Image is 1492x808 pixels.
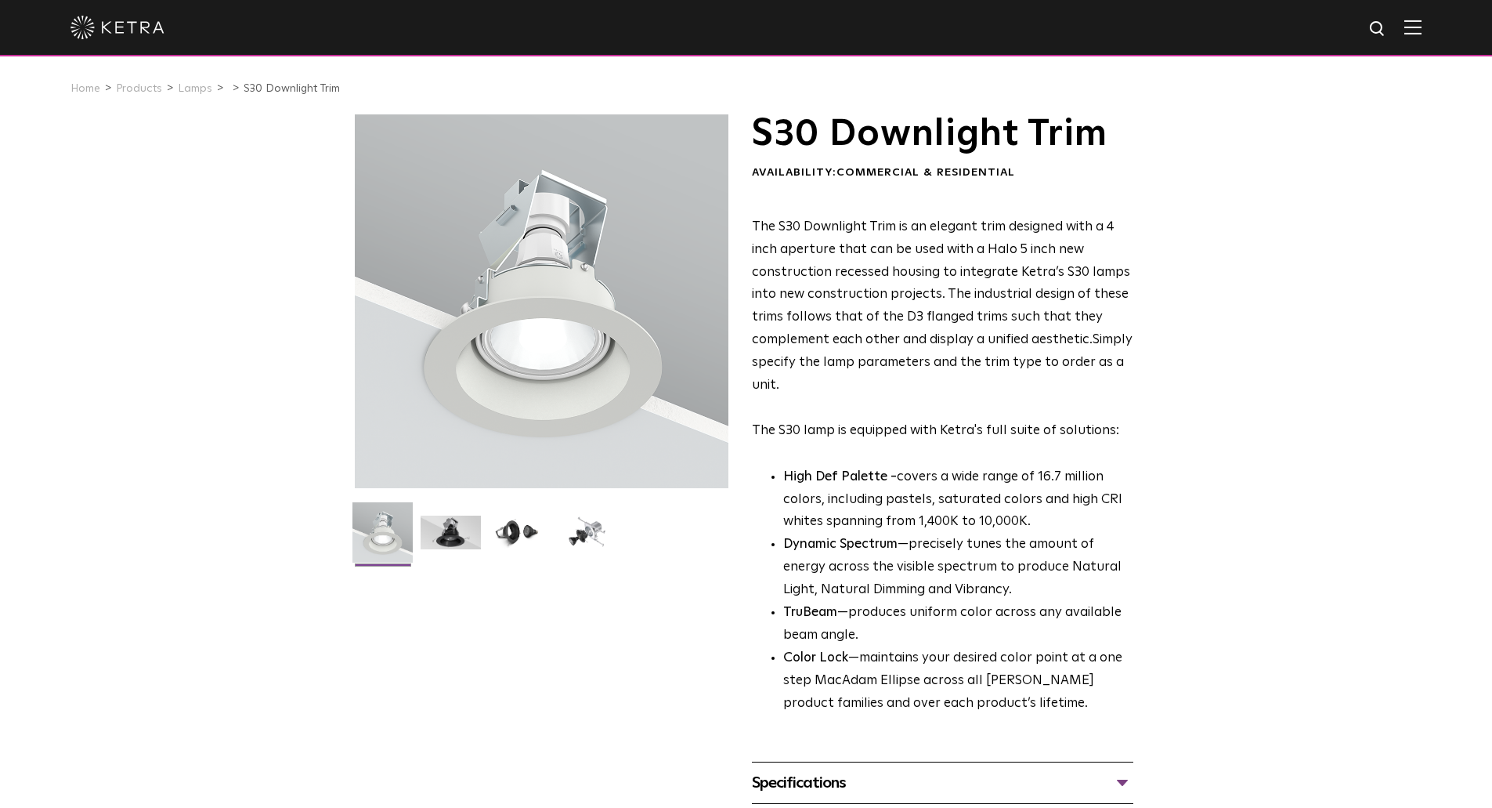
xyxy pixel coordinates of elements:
a: Home [70,83,100,94]
span: Simply specify the lamp parameters and the trim type to order as a unit.​ [752,333,1133,392]
img: S30 Halo Downlight_Exploded_Black [557,516,617,561]
p: The S30 lamp is equipped with Ketra's full suite of solutions: [752,216,1133,443]
a: S30 Downlight Trim [244,83,340,94]
li: —precisely tunes the amount of energy across the visible spectrum to produce Natural Light, Natur... [783,534,1133,602]
img: S30-DownlightTrim-2021-Web-Square [352,502,413,574]
div: Specifications [752,770,1133,795]
strong: High Def Palette - [783,470,897,484]
p: covers a wide range of 16.7 million colors, including pastels, saturated colors and high CRI whit... [783,466,1133,534]
div: Availability: [752,165,1133,181]
img: search icon [1368,20,1388,39]
strong: Color Lock [783,651,848,665]
li: —maintains your desired color point at a one step MacAdam Ellipse across all [PERSON_NAME] produc... [783,647,1133,716]
img: S30 Halo Downlight_Table Top_Black [489,516,549,561]
li: —produces uniform color across any available beam angle. [783,602,1133,647]
strong: TruBeam [783,606,837,619]
span: Commercial & Residential [836,167,1015,178]
a: Products [116,83,162,94]
strong: Dynamic Spectrum [783,538,898,551]
h1: S30 Downlight Trim [752,114,1133,154]
img: ketra-logo-2019-white [70,16,164,39]
span: The S30 Downlight Trim is an elegant trim designed with a 4 inch aperture that can be used with a... [752,220,1130,346]
img: S30 Halo Downlight_Hero_Black_Gradient [421,516,481,561]
img: Hamburger%20Nav.svg [1404,20,1422,34]
a: Lamps [178,83,212,94]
